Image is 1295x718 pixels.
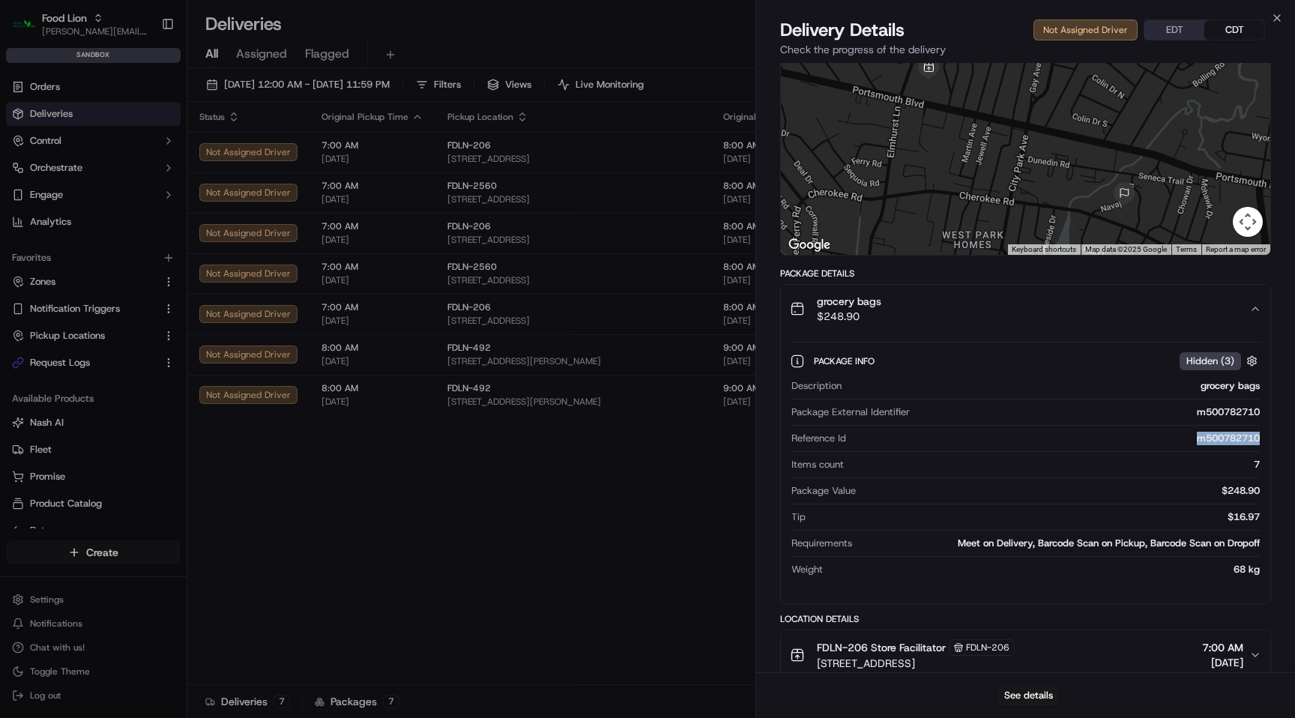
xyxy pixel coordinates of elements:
[817,294,881,309] span: grocery bags
[1204,20,1264,40] button: CDT
[781,630,1270,680] button: FDLN-206 Store FacilitatorFDLN-206[STREET_ADDRESS]7:00 AM[DATE]
[812,510,1260,524] div: $16.97
[852,432,1260,445] div: m500782710
[850,458,1260,471] div: 7
[1202,640,1243,655] span: 7:00 AM
[780,18,905,42] span: Delivery Details
[1206,245,1266,253] a: Report a map error
[814,355,878,367] span: Package Info
[15,15,45,45] img: Nash
[791,458,844,471] span: Items count
[1144,20,1204,40] button: EDT
[780,613,1271,625] div: Location Details
[1233,207,1263,237] button: Map camera controls
[1186,355,1234,368] span: Hidden ( 3 )
[106,253,181,265] a: Powered byPylon
[858,537,1260,550] div: Meet on Delivery, Barcode Scan on Pickup, Barcode Scan on Dropoff
[791,432,846,445] span: Reference Id
[149,254,181,265] span: Pylon
[997,685,1060,706] button: See details
[791,405,910,419] span: Package External Identifier
[39,97,270,112] input: Got a question? Start typing here...
[785,235,834,255] a: Open this area in Google Maps (opens a new window)
[817,640,946,655] span: FDLN-206 Store Facilitator
[862,484,1260,498] div: $248.90
[817,309,881,324] span: $248.90
[51,143,246,158] div: Start new chat
[1085,245,1167,253] span: Map data ©2025 Google
[791,563,823,576] span: Weight
[15,143,42,170] img: 1736555255976-a54dd68f-1ca7-489b-9aae-adbdc363a1c4
[15,219,27,231] div: 📗
[781,285,1270,333] button: grocery bags$248.90
[780,268,1271,280] div: Package Details
[121,211,247,238] a: 💻API Documentation
[848,379,1260,393] div: grocery bags
[791,510,806,524] span: Tip
[791,484,856,498] span: Package Value
[785,235,834,255] img: Google
[1176,245,1197,253] a: Terms (opens in new tab)
[51,158,190,170] div: We're available if you need us!
[916,405,1260,419] div: m500782710
[30,217,115,232] span: Knowledge Base
[829,563,1260,576] div: 68 kg
[966,642,1009,654] span: FDLN-206
[780,42,1271,57] p: Check the progress of the delivery
[817,656,1015,671] span: [STREET_ADDRESS]
[1012,244,1076,255] button: Keyboard shortcuts
[791,379,842,393] span: Description
[127,219,139,231] div: 💻
[255,148,273,166] button: Start new chat
[1202,655,1243,670] span: [DATE]
[1180,352,1261,370] button: Hidden (3)
[142,217,241,232] span: API Documentation
[781,333,1270,603] div: grocery bags$248.90
[9,211,121,238] a: 📗Knowledge Base
[15,60,273,84] p: Welcome 👋
[791,537,852,550] span: Requirements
